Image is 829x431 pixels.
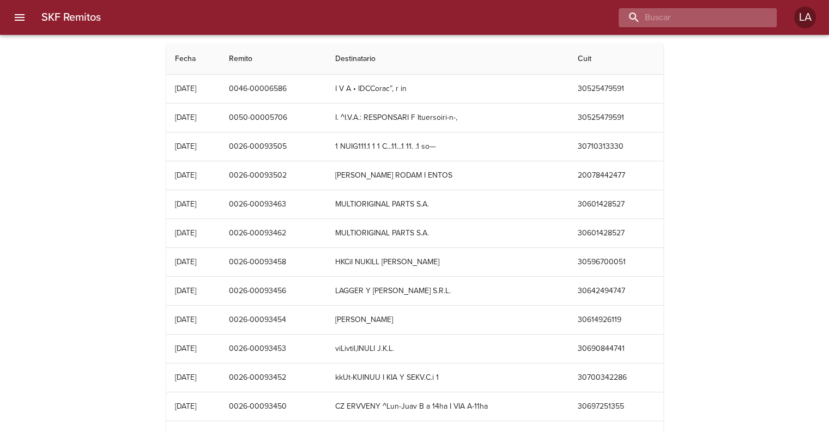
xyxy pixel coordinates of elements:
td: I V A • IDCCorac”, r in [326,75,569,103]
td: [DATE] [166,161,221,190]
th: Remito [220,44,326,75]
td: 0026-00093456 [220,277,326,305]
td: 30596700051 [569,248,663,276]
td: [DATE] [166,104,221,132]
h6: SKF Remitos [41,9,101,26]
td: 30697251355 [569,392,663,421]
td: 0026-00093454 [220,306,326,334]
div: LA [794,7,816,28]
td: 0050-00005706 [220,104,326,132]
td: [DATE] [166,190,221,218]
td: I. ^I.V.A.: RESPONSARI F Ituersoiri-n-, [326,104,569,132]
td: 0046-00006586 [220,75,326,103]
td: 30642494747 [569,277,663,305]
td: 30614926119 [569,306,663,334]
td: 30601428527 [569,219,663,247]
td: 30710313330 [569,132,663,161]
td: 0026-00093450 [220,392,326,421]
td: [DATE] [166,248,221,276]
td: LAGGER Y [PERSON_NAME] S.R.L. [326,277,569,305]
td: 0026-00093452 [220,363,326,392]
td: [DATE] [166,363,221,392]
td: [PERSON_NAME] RODAM I ENTOS [326,161,569,190]
td: 30525479591 [569,104,663,132]
td: 0026-00093458 [220,248,326,276]
td: [DATE] [166,306,221,334]
td: viLivtil,INULI J.K.L. [326,335,569,363]
td: [DATE] [166,75,221,103]
td: 0026-00093502 [220,161,326,190]
td: 1 NUIG111.1 1 1 C...11...1 11. .1 so— [326,132,569,161]
td: MULTIORIGINAL PARTS S.A. [326,219,569,247]
td: 0026-00093462 [220,219,326,247]
td: [PERSON_NAME] [326,306,569,334]
td: 20078442477 [569,161,663,190]
td: 30700342286 [569,363,663,392]
th: Cuit [569,44,663,75]
input: buscar [619,8,758,27]
th: Fecha [166,44,221,75]
th: Destinatario [326,44,569,75]
td: MULTIORIGINAL PARTS S.A. [326,190,569,218]
td: [DATE] [166,392,221,421]
td: kkUt-KUINUU I KIA Y SEKV.C.i 1 [326,363,569,392]
td: 30525479591 [569,75,663,103]
td: 30601428527 [569,190,663,218]
td: CZ ERVVENY ^Lun-Juav B a 14ha I VIA A-11ha [326,392,569,421]
td: 0026-00093463 [220,190,326,218]
td: 0026-00093453 [220,335,326,363]
button: menu [7,4,33,31]
td: 0026-00093505 [220,132,326,161]
td: 30690844741 [569,335,663,363]
td: [DATE] [166,132,221,161]
td: [DATE] [166,335,221,363]
td: [DATE] [166,277,221,305]
td: HKCiI NUKILL [PERSON_NAME] [326,248,569,276]
td: [DATE] [166,219,221,247]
